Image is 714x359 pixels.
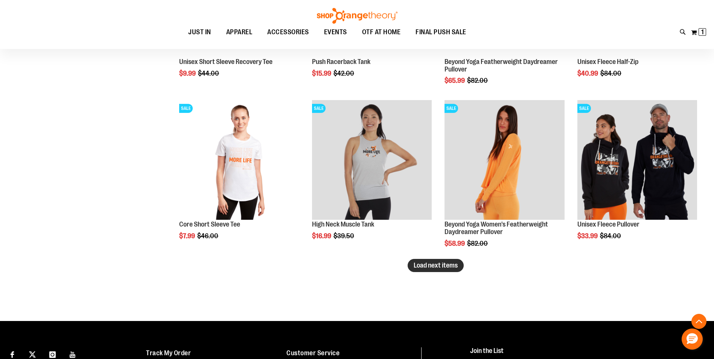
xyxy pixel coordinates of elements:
[312,100,432,221] a: Product image for High Neck Muscle TankSALE
[267,24,309,41] span: ACCESSORIES
[286,349,339,357] a: Customer Service
[441,96,568,266] div: product
[600,70,623,77] span: $84.00
[577,58,638,65] a: Unisex Fleece Half-Zip
[408,24,474,41] a: FINAL PUSH SALE
[574,96,701,259] div: product
[682,329,703,350] button: Hello, have a question? Let’s chat.
[317,24,355,41] a: EVENTS
[308,96,435,259] div: product
[312,232,332,240] span: $16.99
[577,104,591,113] span: SALE
[445,221,548,236] a: Beyond Yoga Women's Featherweight Daydreamer Pullover
[701,28,704,36] span: 1
[316,8,399,24] img: Shop Orangetheory
[175,96,303,259] div: product
[416,24,466,41] span: FINAL PUSH SALE
[179,100,299,221] a: Product image for Core Short Sleeve TeeSALE
[333,232,355,240] span: $39.50
[577,232,599,240] span: $33.99
[312,70,332,77] span: $15.99
[312,100,432,220] img: Product image for High Neck Muscle Tank
[362,24,401,41] span: OTF AT HOME
[198,70,220,77] span: $44.00
[226,24,253,41] span: APPAREL
[197,232,219,240] span: $46.00
[577,221,639,228] a: Unisex Fleece Pullover
[179,70,197,77] span: $9.99
[188,24,211,41] span: JUST IN
[324,24,347,41] span: EVENTS
[408,259,464,272] button: Load next items
[577,100,697,220] img: Product image for Unisex Fleece Pullover
[333,70,355,77] span: $42.00
[312,58,370,65] a: Push Racerback Tank
[260,24,317,41] a: ACCESSORIES
[445,58,558,73] a: Beyond Yoga Featherweight Daydreamer Pullover
[146,349,191,357] a: Track My Order
[600,232,622,240] span: $84.00
[445,100,564,220] img: Product image for Beyond Yoga Womens Featherweight Daydreamer Pullover
[29,351,36,358] img: Twitter
[219,24,260,41] a: APPAREL
[467,77,489,84] span: $82.00
[355,24,408,41] a: OTF AT HOME
[445,77,466,84] span: $65.99
[179,232,196,240] span: $7.99
[179,104,193,113] span: SALE
[312,104,326,113] span: SALE
[445,100,564,221] a: Product image for Beyond Yoga Womens Featherweight Daydreamer PulloverSALE
[414,262,458,269] span: Load next items
[179,221,240,228] a: Core Short Sleeve Tee
[467,240,489,247] span: $82.00
[312,221,374,228] a: High Neck Muscle Tank
[181,24,219,41] a: JUST IN
[577,100,697,221] a: Product image for Unisex Fleece PulloverSALE
[577,70,599,77] span: $40.99
[445,104,458,113] span: SALE
[179,58,273,65] a: Unisex Short Sleeve Recovery Tee
[179,100,299,220] img: Product image for Core Short Sleeve Tee
[445,240,466,247] span: $58.99
[691,314,706,329] button: Back To Top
